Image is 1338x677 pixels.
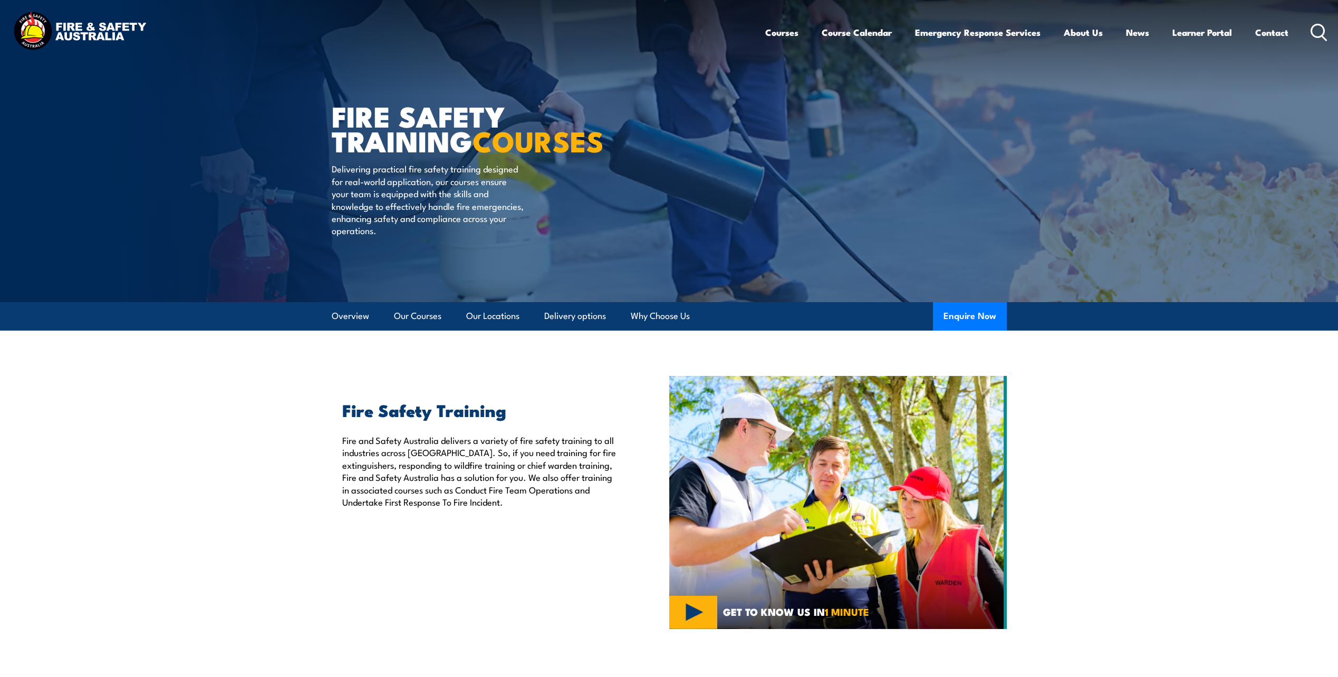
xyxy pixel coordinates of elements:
strong: COURSES [473,118,604,162]
a: News [1126,18,1149,46]
a: Delivery options [544,302,606,330]
a: Contact [1255,18,1288,46]
a: Our Locations [466,302,519,330]
strong: 1 MINUTE [825,604,869,619]
button: Enquire Now [933,302,1007,331]
a: Course Calendar [822,18,892,46]
img: Fire Safety Training Courses [669,376,1007,629]
p: Fire and Safety Australia delivers a variety of fire safety training to all industries across [GE... [342,434,621,508]
a: About Us [1064,18,1103,46]
h2: Fire Safety Training [342,402,621,417]
a: Emergency Response Services [915,18,1041,46]
a: Our Courses [394,302,441,330]
span: GET TO KNOW US IN [723,607,869,616]
a: Learner Portal [1172,18,1232,46]
a: Courses [765,18,798,46]
a: Overview [332,302,369,330]
a: Why Choose Us [631,302,690,330]
h1: FIRE SAFETY TRAINING [332,103,592,152]
p: Delivering practical fire safety training designed for real-world application, our courses ensure... [332,162,524,236]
